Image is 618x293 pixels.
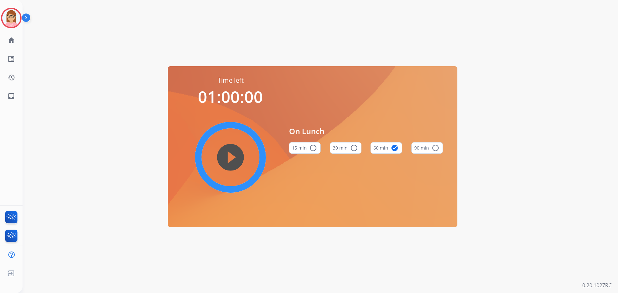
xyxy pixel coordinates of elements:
button: 90 min [411,142,443,154]
button: 30 min [330,142,361,154]
button: 60 min [370,142,402,154]
mat-icon: radio_button_unchecked [432,144,439,152]
mat-icon: home [7,36,15,44]
mat-icon: inbox [7,92,15,100]
button: 15 min [289,142,321,154]
mat-icon: radio_button_unchecked [309,144,317,152]
span: 01:00:00 [198,86,263,108]
mat-icon: radio_button_unchecked [350,144,358,152]
p: 0.20.1027RC [582,281,612,289]
mat-icon: check_circle [391,144,398,152]
mat-icon: history [7,74,15,81]
span: On Lunch [289,125,443,137]
mat-icon: list_alt [7,55,15,63]
span: Time left [218,76,244,85]
mat-icon: play_circle_filled [227,153,234,161]
img: avatar [2,9,20,27]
